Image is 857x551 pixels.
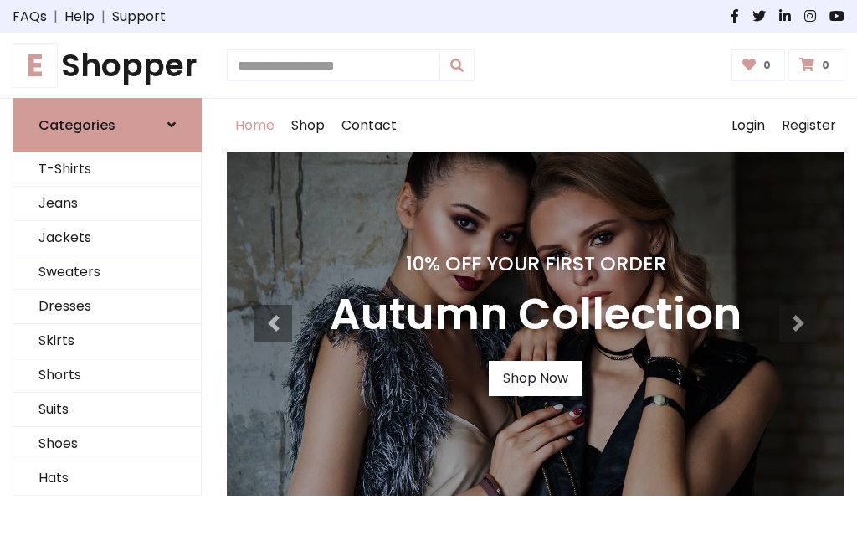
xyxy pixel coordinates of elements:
a: Skirts [13,324,201,358]
a: Jeans [13,187,201,221]
a: Shop [283,99,333,152]
a: 0 [731,49,786,81]
a: Support [112,7,166,27]
a: Help [64,7,95,27]
a: Contact [333,99,405,152]
a: Shoes [13,427,201,461]
h6: Categories [38,117,115,133]
a: FAQs [13,7,47,27]
a: Hats [13,461,201,496]
a: Shorts [13,358,201,393]
h3: Autumn Collection [330,289,742,341]
a: Shop Now [489,361,582,396]
a: Suits [13,393,201,427]
span: 0 [818,58,834,73]
a: Login [723,99,773,152]
a: Register [773,99,844,152]
a: 0 [788,49,844,81]
h4: 10% Off Your First Order [330,252,742,275]
a: Home [227,99,283,152]
span: | [95,7,112,27]
span: | [47,7,64,27]
a: Dresses [13,290,201,324]
span: 0 [759,58,775,73]
a: T-Shirts [13,152,201,187]
span: E [13,43,58,88]
a: Jackets [13,221,201,255]
a: Sweaters [13,255,201,290]
a: Categories [13,98,202,152]
a: EShopper [13,47,202,85]
h1: Shopper [13,47,202,85]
